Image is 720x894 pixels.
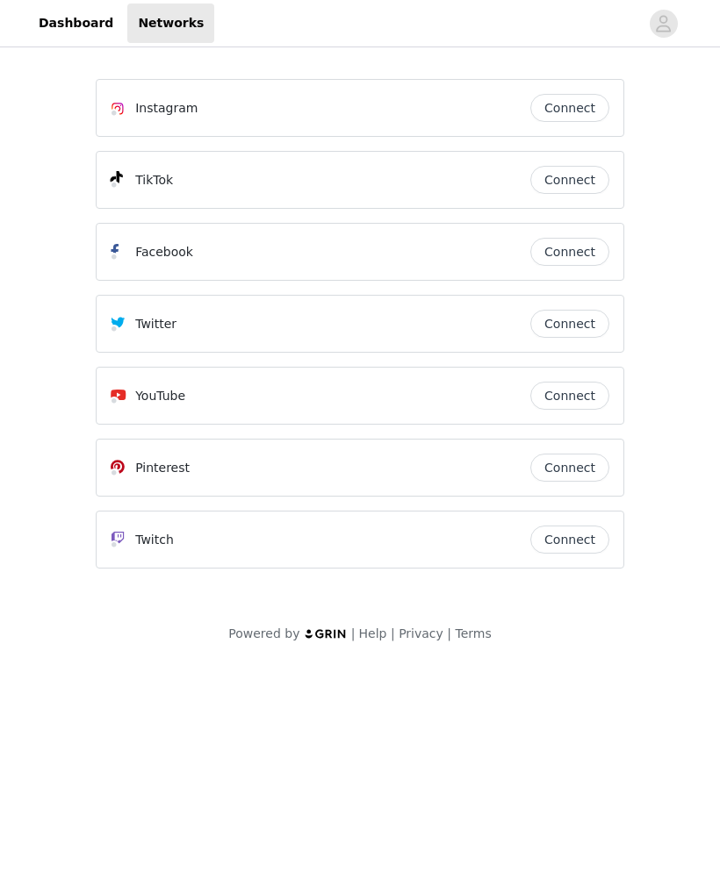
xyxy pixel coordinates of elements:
img: Instagram Icon [111,102,125,116]
img: logo [304,628,348,640]
p: Instagram [135,99,198,118]
button: Connect [530,526,609,554]
button: Connect [530,238,609,266]
p: YouTube [135,387,185,405]
a: Privacy [399,626,443,640]
a: Dashboard [28,4,124,43]
p: Facebook [135,243,193,261]
a: Networks [127,4,214,43]
a: Terms [455,626,491,640]
span: | [351,626,356,640]
p: Twitch [135,531,174,549]
span: | [391,626,395,640]
button: Connect [530,310,609,338]
button: Connect [530,454,609,482]
span: Powered by [228,626,299,640]
span: | [447,626,451,640]
p: Pinterest [135,459,190,477]
p: TikTok [135,171,173,190]
button: Connect [530,166,609,194]
p: Twitter [135,315,176,333]
button: Connect [530,94,609,122]
div: avatar [655,10,672,38]
a: Help [359,626,387,640]
button: Connect [530,382,609,410]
